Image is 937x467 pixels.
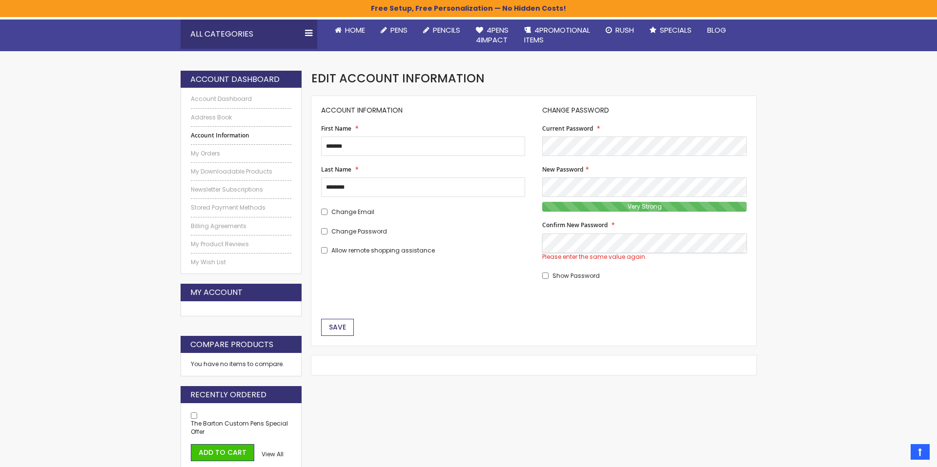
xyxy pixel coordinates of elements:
[191,204,291,212] a: Stored Payment Methods
[191,95,291,103] a: Account Dashboard
[707,25,726,35] span: Blog
[190,287,243,298] strong: My Account
[390,25,407,35] span: Pens
[181,19,317,49] div: All Categories
[331,246,435,254] span: Allow remote shopping assistance
[191,132,291,139] strong: Account Information
[321,124,351,133] span: First Name
[542,105,609,115] span: Change Password
[191,186,291,194] a: Newsletter Subscriptions
[191,150,291,157] a: My Orders
[262,450,284,458] span: View All
[415,19,468,41] a: Pencils
[191,258,291,266] a: My Wish List
[321,319,354,336] button: Save
[321,105,403,115] span: Account Information
[552,272,600,280] span: Show Password
[542,124,593,133] span: Current Password
[542,221,608,229] span: Confirm New Password
[262,450,284,458] a: View All
[542,165,583,174] span: New Password
[191,114,291,121] a: Address Book
[191,240,291,248] a: My Product Reviews
[433,25,460,35] span: Pencils
[191,444,254,461] button: Add to Cart
[191,168,291,175] a: My Downloadable Products
[542,202,747,212] div: Password Strength:
[642,19,699,41] a: Specials
[191,222,291,230] a: Billing Agreements
[625,202,664,211] span: Very Strong
[516,19,598,51] a: 4PROMOTIONALITEMS
[311,70,485,86] span: Edit Account Information
[199,448,246,457] span: Add to Cart
[468,19,516,51] a: 4Pens4impact
[321,165,351,174] span: Last Name
[345,25,365,35] span: Home
[476,25,509,45] span: 4Pens 4impact
[911,444,930,460] a: Top
[181,353,302,376] div: You have no items to compare.
[524,25,590,45] span: 4PROMOTIONAL ITEMS
[542,253,747,261] div: Please enter the same value again.
[327,19,373,41] a: Home
[699,19,734,41] a: Blog
[190,389,266,400] strong: Recently Ordered
[615,25,634,35] span: Rush
[373,19,415,41] a: Pens
[331,227,387,235] span: Change Password
[660,25,692,35] span: Specials
[598,19,642,41] a: Rush
[190,74,280,85] strong: Account Dashboard
[329,322,346,332] span: Save
[191,419,288,435] a: The Barton Custom Pens Special Offer
[190,339,273,350] strong: Compare Products
[331,208,374,216] span: Change Email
